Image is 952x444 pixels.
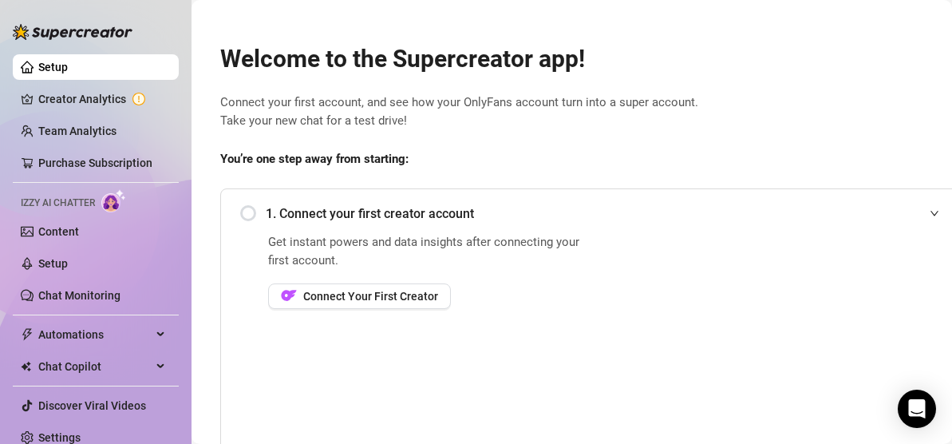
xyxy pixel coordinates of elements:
a: Chat Monitoring [38,289,120,302]
a: Team Analytics [38,125,117,137]
span: Chat Copilot [38,354,152,379]
a: OFConnect Your First Creator [268,283,590,309]
a: Setup [38,257,68,270]
a: Setup [38,61,68,73]
a: Settings [38,431,81,444]
img: Chat Copilot [21,361,31,372]
a: Creator Analytics exclamation-circle [38,86,166,112]
span: Connect Your First Creator [303,290,438,303]
div: 1. Connect your first creator account [240,194,949,233]
a: Discover Viral Videos [38,399,146,412]
button: OFConnect Your First Creator [268,283,451,309]
span: Izzy AI Chatter [21,196,95,211]
span: Get instant powers and data insights after connecting your first account. [268,233,590,271]
span: 1. Connect your first creator account [266,204,949,224]
a: Content [38,225,79,238]
span: expanded [930,208,939,218]
span: thunderbolt [21,328,34,341]
span: Automations [38,322,152,347]
img: AI Chatter [101,189,126,212]
img: OF [281,287,297,303]
img: logo-BBDzfeDw.svg [13,24,132,40]
a: Purchase Subscription [38,157,152,169]
strong: You’re one step away from starting: [220,152,409,166]
iframe: Add Creators [630,233,949,438]
div: Open Intercom Messenger [898,390,936,428]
